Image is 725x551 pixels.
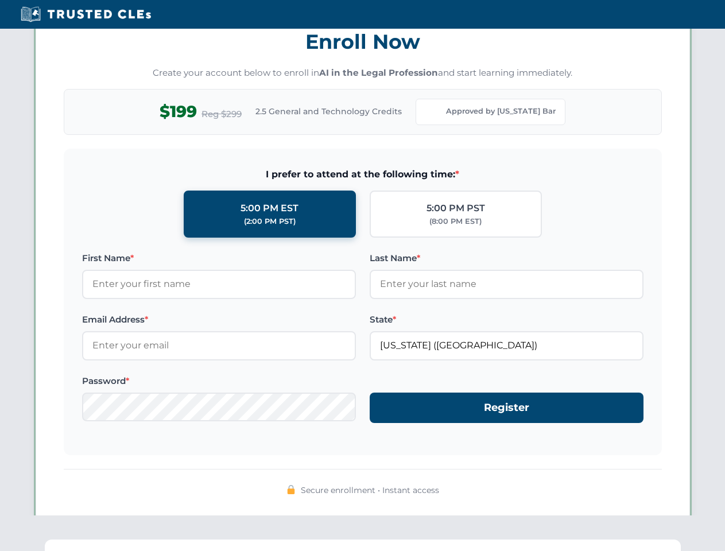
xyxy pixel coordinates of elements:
[370,313,643,327] label: State
[370,331,643,360] input: Florida (FL)
[64,24,662,60] h3: Enroll Now
[160,99,197,125] span: $199
[82,270,356,298] input: Enter your first name
[64,67,662,80] p: Create your account below to enroll in and start learning immediately.
[370,270,643,298] input: Enter your last name
[446,106,556,117] span: Approved by [US_STATE] Bar
[82,251,356,265] label: First Name
[17,6,154,23] img: Trusted CLEs
[255,105,402,118] span: 2.5 General and Technology Credits
[370,393,643,423] button: Register
[82,374,356,388] label: Password
[427,201,485,216] div: 5:00 PM PST
[370,251,643,265] label: Last Name
[244,216,296,227] div: (2:00 PM PST)
[425,104,441,120] img: Florida Bar
[82,313,356,327] label: Email Address
[82,167,643,182] span: I prefer to attend at the following time:
[429,216,482,227] div: (8:00 PM EST)
[319,67,438,78] strong: AI in the Legal Profession
[82,331,356,360] input: Enter your email
[301,484,439,496] span: Secure enrollment • Instant access
[286,485,296,494] img: 🔒
[201,107,242,121] span: Reg $299
[241,201,298,216] div: 5:00 PM EST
